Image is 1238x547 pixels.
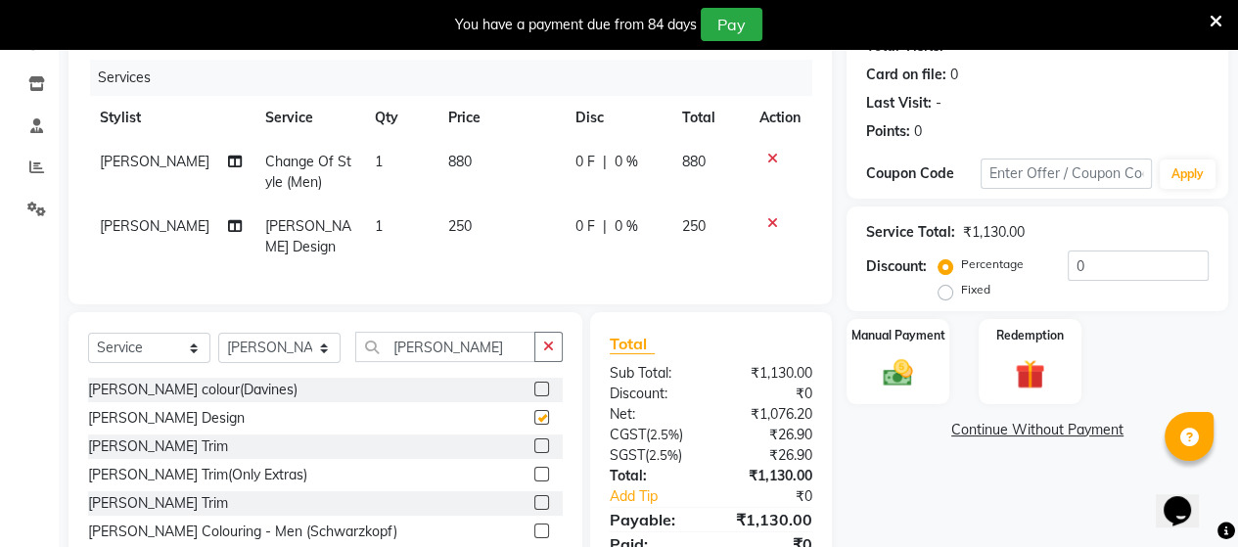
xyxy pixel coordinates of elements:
span: Change Of Style (Men) [265,153,351,191]
div: ₹0 [730,486,827,507]
span: 1 [375,217,383,235]
th: Disc [564,96,669,140]
div: ₹1,130.00 [963,222,1025,243]
img: _cash.svg [874,356,922,390]
div: Last Visit: [866,93,932,114]
iframe: chat widget [1156,469,1218,527]
span: 880 [448,153,472,170]
span: CGST [610,426,646,443]
div: Service Total: [866,222,955,243]
span: | [603,152,607,172]
div: Coupon Code [866,163,981,184]
input: Enter Offer / Coupon Code [981,159,1152,189]
div: Points: [866,121,910,142]
div: ₹1,130.00 [711,363,827,384]
div: Discount: [595,384,711,404]
label: Redemption [996,327,1064,344]
span: [PERSON_NAME] Design [265,217,351,255]
img: _gift.svg [1006,356,1054,392]
span: SGST [610,446,645,464]
div: [PERSON_NAME] Colouring - Men (Schwarzkopf) [88,522,397,542]
div: [PERSON_NAME] Trim(Only Extras) [88,465,307,485]
div: Card on file: [866,65,946,85]
div: You have a payment due from 84 days [455,15,697,35]
div: [PERSON_NAME] Design [88,408,245,429]
span: 0 % [615,152,638,172]
th: Price [436,96,564,140]
div: ( ) [595,445,711,466]
div: 0 [914,121,922,142]
span: 2.5% [650,427,679,442]
th: Stylist [88,96,253,140]
span: 250 [681,217,705,235]
div: Services [90,60,827,96]
th: Total [669,96,748,140]
span: 0 F [575,152,595,172]
div: [PERSON_NAME] Trim [88,493,228,514]
input: Search or Scan [355,332,535,362]
a: Continue Without Payment [850,420,1224,440]
div: Payable: [595,508,711,531]
button: Pay [701,8,762,41]
span: 1 [375,153,383,170]
label: Fixed [961,281,990,298]
span: | [603,216,607,237]
div: ₹26.90 [711,445,827,466]
div: ₹26.90 [711,425,827,445]
div: Sub Total: [595,363,711,384]
div: ₹1,130.00 [711,508,827,531]
th: Service [253,96,363,140]
div: ₹1,130.00 [711,466,827,486]
div: [PERSON_NAME] Trim [88,436,228,457]
div: ( ) [595,425,711,445]
div: - [936,93,941,114]
span: Total [610,334,655,354]
span: 2.5% [649,447,678,463]
span: 250 [448,217,472,235]
a: Add Tip [595,486,730,507]
span: [PERSON_NAME] [100,153,209,170]
th: Action [748,96,812,140]
div: 0 [950,65,958,85]
div: Net: [595,404,711,425]
div: ₹1,076.20 [711,404,827,425]
span: 0 F [575,216,595,237]
div: ₹0 [711,384,827,404]
label: Percentage [961,255,1024,273]
span: [PERSON_NAME] [100,217,209,235]
div: Discount: [866,256,927,277]
div: Total: [595,466,711,486]
label: Manual Payment [851,327,945,344]
div: [PERSON_NAME] colour(Davines) [88,380,298,400]
span: 0 % [615,216,638,237]
th: Qty [363,96,436,140]
span: 880 [681,153,705,170]
button: Apply [1160,160,1215,189]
